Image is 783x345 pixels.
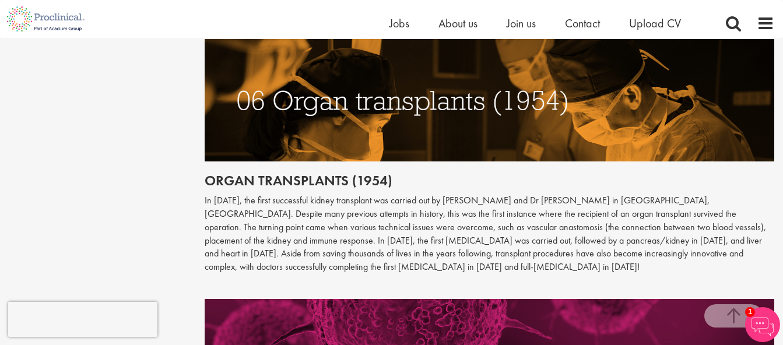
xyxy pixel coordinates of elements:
[745,307,755,317] span: 1
[629,16,681,31] a: Upload CV
[438,16,477,31] a: About us
[745,307,780,342] img: Chatbot
[507,16,536,31] a: Join us
[8,302,157,337] iframe: reCAPTCHA
[565,16,600,31] a: Contact
[205,194,774,274] p: In [DATE], the first successful kidney transplant was carried out by [PERSON_NAME] and Dr [PERSON...
[389,16,409,31] a: Jobs
[205,173,774,188] h2: Organ transplants (1954)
